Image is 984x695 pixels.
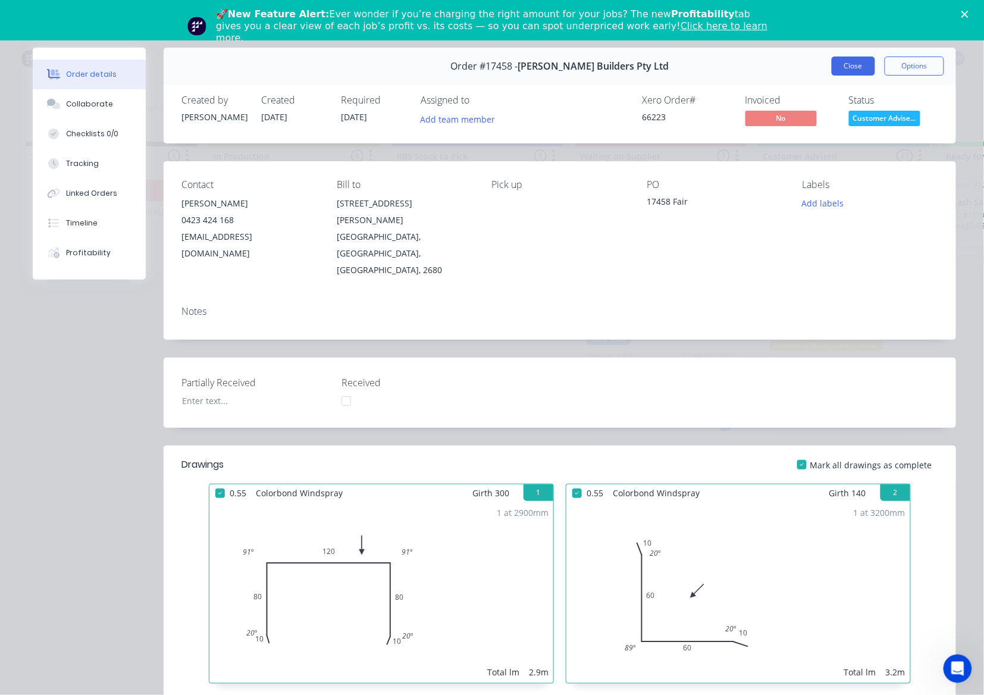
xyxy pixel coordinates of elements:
button: Add labels [795,195,850,211]
img: Profile image for Team [187,17,206,36]
div: Tracking [66,158,99,169]
div: Xero Order # [642,95,731,106]
span: Order #17458 - [451,61,518,72]
iframe: Intercom live chat [944,655,972,683]
span: Customer Advise... [849,111,920,126]
span: [DATE] [261,111,287,123]
span: Mark all drawings as complete [810,459,932,471]
button: Customer Advise... [849,111,920,129]
div: 17458 Fair [647,195,783,212]
div: Checklists 0/0 [66,129,118,139]
label: Partially Received [181,375,330,390]
div: Assigned to [421,95,540,106]
span: 0.55 [582,484,608,502]
span: [PERSON_NAME] Builders Pty Ltd [518,61,669,72]
div: Created [261,95,327,106]
div: 1 at 3200mm [854,506,905,519]
b: Profitability [671,8,735,20]
button: Tracking [33,149,146,179]
div: Contact [181,179,318,190]
div: 1 at 2900mm [497,506,549,519]
div: [STREET_ADDRESS][PERSON_NAME] [337,195,473,228]
div: Notes [181,306,938,317]
button: Order details [33,60,146,89]
div: Order details [66,69,117,80]
div: Collaborate [66,99,113,109]
div: 01060601020º89º20º1 at 3200mmTotal lm3.2m [566,502,910,683]
div: Total lm [844,666,876,678]
label: Received [341,375,490,390]
div: [GEOGRAPHIC_DATA], [GEOGRAPHIC_DATA], [GEOGRAPHIC_DATA], 2680 [337,228,473,278]
div: 🚀 Ever wonder if you’re charging the right amount for your jobs? The new tab gives you a clear vi... [216,8,778,44]
div: Timeline [66,218,98,228]
div: PO [647,179,783,190]
div: Pick up [492,179,628,190]
button: Linked Orders [33,179,146,208]
span: Girth 300 [472,484,509,502]
div: [EMAIL_ADDRESS][DOMAIN_NAME] [181,228,318,262]
span: Colorbond Windspray [251,484,347,502]
div: Invoiced [745,95,835,106]
div: Profitability [66,248,111,258]
div: 01080120801091º91º20º20º1 at 2900mmTotal lm2.9m [209,502,553,683]
b: New Feature Alert: [228,8,330,20]
span: Girth 140 [829,484,866,502]
button: 1 [524,484,553,501]
button: Options [885,57,944,76]
div: [STREET_ADDRESS][PERSON_NAME][GEOGRAPHIC_DATA], [GEOGRAPHIC_DATA], [GEOGRAPHIC_DATA], 2680 [337,195,473,278]
a: Click here to learn more. [216,20,767,43]
button: Add team member [414,111,502,127]
button: Collaborate [33,89,146,119]
button: Checklists 0/0 [33,119,146,149]
span: No [745,111,817,126]
div: Total lm [487,666,519,678]
div: Created by [181,95,247,106]
div: Required [341,95,406,106]
span: [DATE] [341,111,367,123]
button: Timeline [33,208,146,238]
div: 2.9m [529,666,549,678]
span: 0.55 [225,484,251,502]
div: Linked Orders [66,188,117,199]
div: [PERSON_NAME]0423 424 168[EMAIL_ADDRESS][DOMAIN_NAME] [181,195,318,262]
div: 0423 424 168 [181,212,318,228]
span: Colorbond Windspray [608,484,704,502]
div: Status [849,95,938,106]
div: [PERSON_NAME] [181,111,247,123]
div: [PERSON_NAME] [181,195,318,212]
button: Profitability [33,238,146,268]
div: Bill to [337,179,473,190]
div: Close [961,11,973,18]
div: 3.2m [886,666,905,678]
div: Drawings [181,458,224,472]
button: Add team member [421,111,502,127]
button: Close [832,57,875,76]
div: Labels [802,179,938,190]
div: 66223 [642,111,731,123]
button: 2 [880,484,910,501]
